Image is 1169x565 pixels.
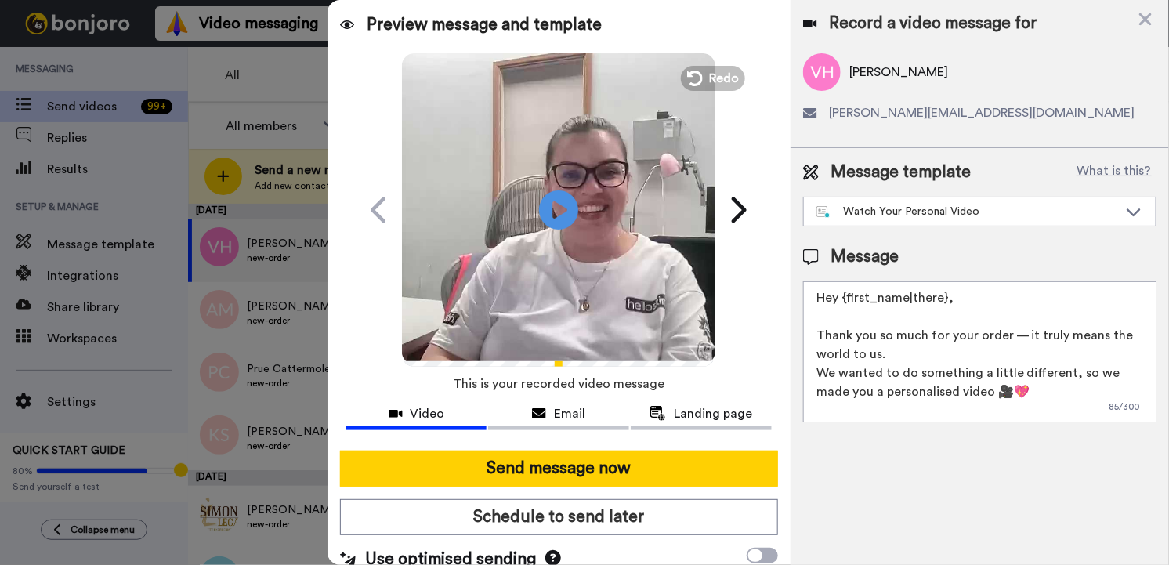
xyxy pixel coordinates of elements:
button: Send message now [340,451,778,487]
img: nextgen-template.svg [816,206,831,219]
span: Video [411,404,445,423]
span: [PERSON_NAME][EMAIL_ADDRESS][DOMAIN_NAME] [830,103,1135,122]
button: What is this? [1072,161,1156,184]
span: Message [831,245,899,269]
span: Message template [831,161,972,184]
textarea: Hey {first_name|there}, Thank you so much for your order — it truly means the world to us. We wan... [803,281,1156,422]
span: Landing page [674,404,752,423]
span: Email [554,404,585,423]
div: Watch Your Personal Video [816,204,1118,219]
span: This is your recorded video message [453,367,664,401]
button: Schedule to send later [340,499,778,535]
